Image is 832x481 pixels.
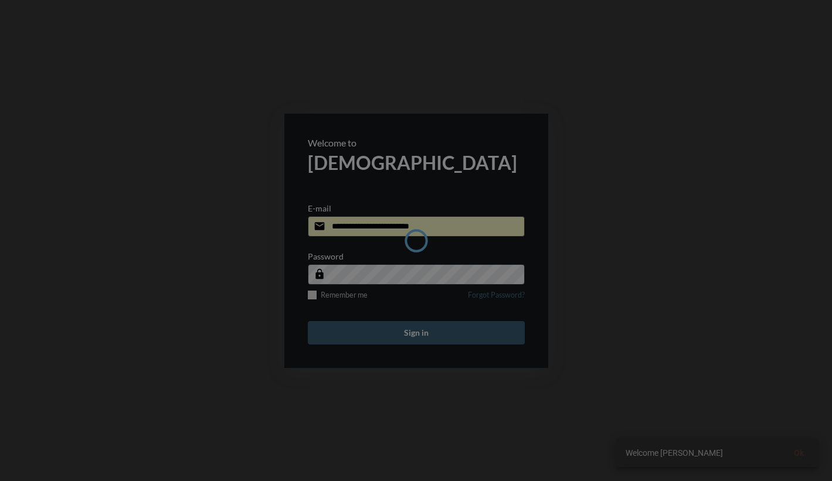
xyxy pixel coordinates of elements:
label: Remember me [308,291,368,299]
a: Forgot Password? [468,291,525,306]
p: Password [308,251,344,261]
h2: [DEMOGRAPHIC_DATA] [308,151,525,174]
span: Ok [794,448,804,458]
p: Welcome to [308,137,525,148]
span: Welcome [PERSON_NAME] [626,447,723,459]
p: E-mail [308,203,331,213]
button: Sign in [308,321,525,344]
